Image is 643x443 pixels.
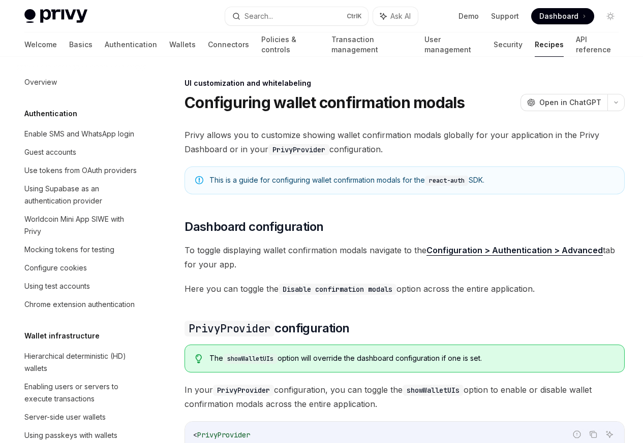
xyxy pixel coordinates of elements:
button: Ask AI [373,7,418,25]
div: Use tokens from OAuth providers [24,164,137,177]
button: Copy the contents from the code block [587,428,600,441]
span: < [193,430,197,439]
svg: Note [195,176,203,184]
span: configuration [185,320,349,336]
code: PrivyProvider [185,321,274,336]
a: Wallets [169,32,196,57]
button: Open in ChatGPT [520,94,607,111]
div: Configure cookies [24,262,87,274]
div: Guest accounts [24,146,76,158]
div: Enabling users or servers to execute transactions [24,381,140,405]
code: Disable confirmation modals [279,284,396,295]
div: Using test accounts [24,280,90,292]
div: Using passkeys with wallets [24,429,117,441]
img: light logo [24,9,87,23]
div: Search... [244,10,273,22]
button: Ask AI [603,428,616,441]
div: The option will override the dashboard configuration if one is set. [209,353,614,364]
a: Configuration > Authentication > Advanced [426,245,603,256]
a: Support [491,11,519,21]
span: In your configuration, you can toggle the option to enable or disable wallet confirmation modals ... [185,383,625,411]
a: Enable SMS and WhatsApp login [16,125,146,143]
a: Worldcoin Mini App SIWE with Privy [16,210,146,241]
a: Enabling users or servers to execute transactions [16,378,146,408]
a: Using test accounts [16,277,146,295]
span: Privy allows you to customize showing wallet confirmation modals globally for your application in... [185,128,625,156]
div: Hierarchical deterministic (HD) wallets [24,350,140,374]
a: Basics [69,32,93,57]
button: Search...CtrlK [225,7,368,25]
a: Welcome [24,32,57,57]
a: API reference [576,32,619,57]
a: Using Supabase as an authentication provider [16,180,146,210]
span: To toggle displaying wallet confirmation modals navigate to the tab for your app. [185,243,625,271]
a: Security [494,32,523,57]
a: Hierarchical deterministic (HD) wallets [16,347,146,378]
a: Transaction management [331,32,412,57]
svg: Tip [195,354,202,363]
code: PrivyProvider [268,144,329,155]
a: Recipes [535,32,564,57]
span: Here you can toggle the option across the entire application. [185,282,625,296]
div: UI customization and whitelabeling [185,78,625,88]
a: Use tokens from OAuth providers [16,161,146,180]
span: Open in ChatGPT [539,97,601,108]
code: react-auth [425,176,469,186]
span: Ask AI [390,11,411,21]
div: Overview [24,76,57,88]
span: Dashboard [539,11,578,21]
a: Guest accounts [16,143,146,161]
span: PrivyProvider [197,430,250,439]
h5: Wallet infrastructure [24,330,100,342]
a: Configure cookies [16,259,146,277]
h1: Configuring wallet confirmation modals [185,93,465,112]
span: Dashboard configuration [185,219,323,235]
a: Server-side user wallets [16,408,146,426]
div: Worldcoin Mini App SIWE with Privy [24,213,140,237]
div: Enable SMS and WhatsApp login [24,128,134,140]
code: showWalletUIs [403,385,464,396]
a: Authentication [105,32,157,57]
h5: Authentication [24,108,77,120]
a: User management [424,32,482,57]
a: Demo [458,11,479,21]
a: Overview [16,73,146,91]
div: This is a guide for configuring wallet confirmation modals for the SDK. [209,175,614,186]
div: Mocking tokens for testing [24,244,114,256]
span: Ctrl K [347,12,362,20]
button: Toggle dark mode [602,8,619,24]
code: showWalletUIs [223,354,278,364]
div: Server-side user wallets [24,411,106,423]
a: Connectors [208,32,249,57]
a: Chrome extension authentication [16,295,146,314]
div: Chrome extension authentication [24,298,135,311]
code: PrivyProvider [213,385,274,396]
button: Report incorrect code [570,428,584,441]
div: Using Supabase as an authentication provider [24,183,140,207]
a: Dashboard [531,8,594,24]
a: Policies & controls [261,32,319,57]
a: Mocking tokens for testing [16,241,146,259]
